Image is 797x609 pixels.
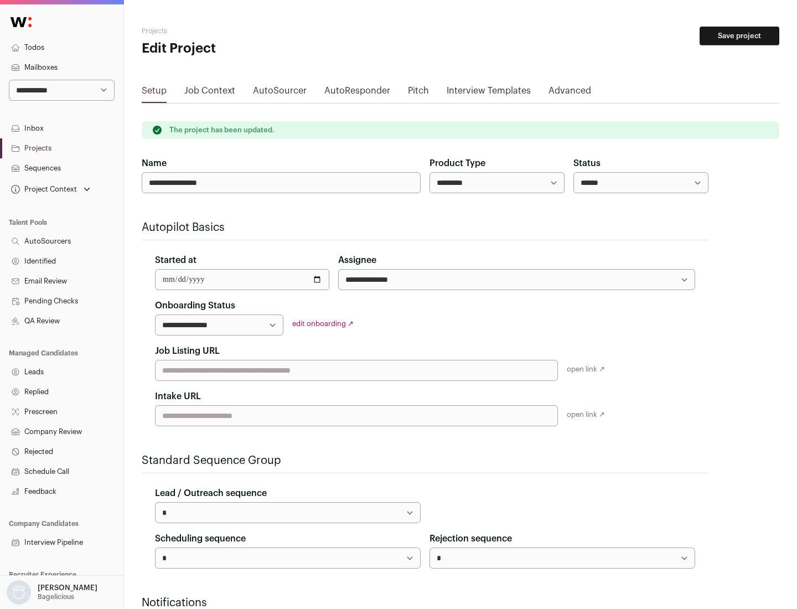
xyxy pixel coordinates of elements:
button: Save project [700,27,779,45]
label: Onboarding Status [155,299,235,312]
a: Setup [142,84,167,102]
button: Open dropdown [4,580,100,605]
button: Open dropdown [9,182,92,197]
label: Lead / Outreach sequence [155,487,267,500]
a: Pitch [408,84,429,102]
p: Bagelicious [38,592,74,601]
label: Rejection sequence [429,532,512,545]
a: edit onboarding ↗ [292,320,354,327]
img: Wellfound [4,11,38,33]
label: Started at [155,254,196,267]
a: AutoSourcer [253,84,307,102]
img: nopic.png [7,580,31,605]
label: Scheduling sequence [155,532,246,545]
a: Advanced [548,84,591,102]
label: Status [573,157,601,170]
label: Product Type [429,157,485,170]
p: The project has been updated. [169,126,275,135]
h2: Autopilot Basics [142,220,708,235]
label: Assignee [338,254,376,267]
h1: Edit Project [142,40,354,58]
h2: Projects [142,27,354,35]
label: Intake URL [155,390,201,403]
label: Name [142,157,167,170]
a: Interview Templates [447,84,531,102]
a: Job Context [184,84,235,102]
div: Project Context [9,185,77,194]
a: AutoResponder [324,84,390,102]
label: Job Listing URL [155,344,220,358]
p: [PERSON_NAME] [38,584,97,592]
h2: Standard Sequence Group [142,453,708,468]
